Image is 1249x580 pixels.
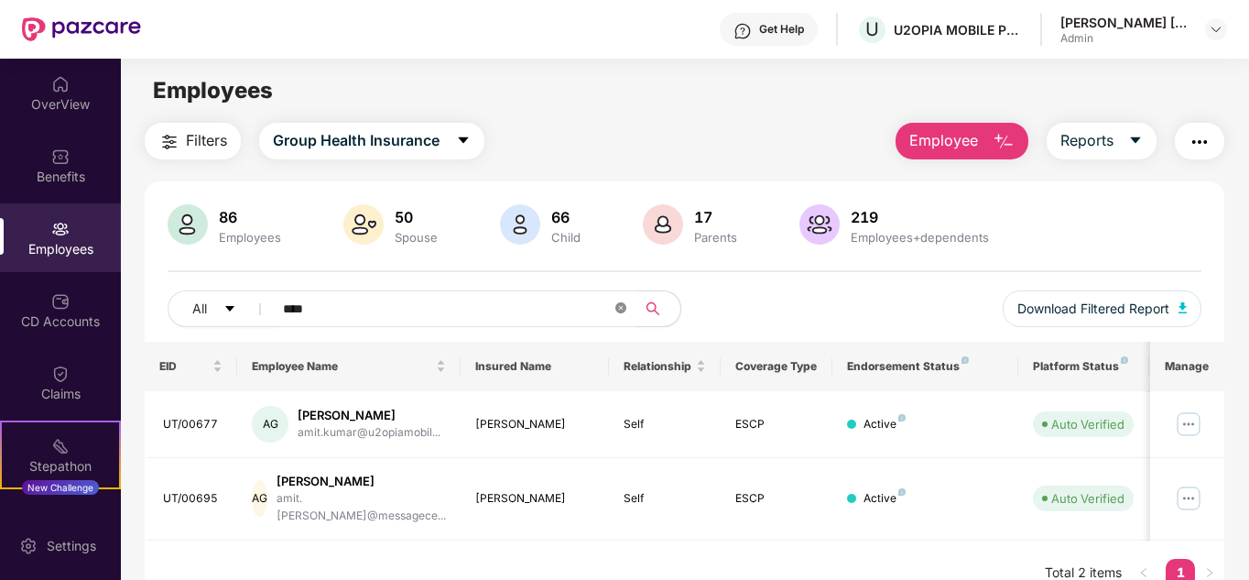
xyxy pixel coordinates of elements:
[153,77,273,104] span: Employees
[1051,489,1124,508] div: Auto Verified
[548,230,584,245] div: Child
[51,75,70,93] img: svg+xml;base64,PHN2ZyBpZD0iSG9tZSIgeG1sbnM9Imh0dHA6Ly93d3cudzMub3JnLzIwMDAvc3ZnIiB3aWR0aD0iMjAiIG...
[461,342,610,391] th: Insured Name
[635,290,681,327] button: search
[898,488,906,496] img: svg+xml;base64,PHN2ZyB4bWxucz0iaHR0cDovL3d3dy53My5vcmcvMjAwMC9zdmciIHdpZHRoPSI4IiBoZWlnaHQ9IjgiIH...
[51,148,70,166] img: svg+xml;base64,PHN2ZyBpZD0iQmVuZWZpdHMiIHhtbG5zPSJodHRwOi8vd3d3LnczLm9yZy8yMDAwL3N2ZyIgd2lkdGg9Ij...
[721,342,832,391] th: Coverage Type
[847,208,993,226] div: 219
[277,490,446,525] div: amit.[PERSON_NAME]@messagece...
[865,18,879,40] span: U
[168,290,279,327] button: Allcaret-down
[168,204,208,245] img: svg+xml;base64,PHN2ZyB4bWxucz0iaHR0cDovL3d3dy53My5vcmcvMjAwMC9zdmciIHhtbG5zOnhsaW5rPSJodHRwOi8vd3...
[1189,131,1211,153] img: svg+xml;base64,PHN2ZyB4bWxucz0iaHR0cDovL3d3dy53My5vcmcvMjAwMC9zdmciIHdpZHRoPSIyNCIgaGVpZ2h0PSIyNC...
[799,204,840,245] img: svg+xml;base64,PHN2ZyB4bWxucz0iaHR0cDovL3d3dy53My5vcmcvMjAwMC9zdmciIHhtbG5zOnhsaW5rPSJodHRwOi8vd3...
[690,208,741,226] div: 17
[223,302,236,317] span: caret-down
[215,208,285,226] div: 86
[192,299,207,319] span: All
[847,230,993,245] div: Employees+dependents
[759,22,804,37] div: Get Help
[186,129,227,152] span: Filters
[909,129,978,152] span: Employee
[259,123,484,159] button: Group Health Insurancecaret-down
[863,490,906,508] div: Active
[898,414,906,421] img: svg+xml;base64,PHN2ZyB4bWxucz0iaHR0cDovL3d3dy53My5vcmcvMjAwMC9zdmciIHdpZHRoPSI4IiBoZWlnaHQ9IjgiIH...
[456,133,471,149] span: caret-down
[548,208,584,226] div: 66
[298,407,440,424] div: [PERSON_NAME]
[735,416,818,433] div: ESCP
[1047,123,1157,159] button: Reportscaret-down
[1138,567,1149,578] span: left
[22,17,141,41] img: New Pazcare Logo
[847,359,1004,374] div: Endorsement Status
[51,437,70,455] img: svg+xml;base64,PHN2ZyB4bWxucz0iaHR0cDovL3d3dy53My5vcmcvMjAwMC9zdmciIHdpZHRoPSIyMSIgaGVpZ2h0PSIyMC...
[1060,31,1189,46] div: Admin
[896,123,1028,159] button: Employee
[615,301,626,318] span: close-circle
[1060,14,1189,31] div: [PERSON_NAME] [PERSON_NAME]
[735,490,818,508] div: ESCP
[19,537,38,555] img: svg+xml;base64,PHN2ZyBpZD0iU2V0dGluZy0yMHgyMCIgeG1sbnM9Imh0dHA6Ly93d3cudzMub3JnLzIwMDAvc3ZnIiB3aW...
[1051,415,1124,433] div: Auto Verified
[343,204,384,245] img: svg+xml;base64,PHN2ZyB4bWxucz0iaHR0cDovL3d3dy53My5vcmcvMjAwMC9zdmciIHhtbG5zOnhsaW5rPSJodHRwOi8vd3...
[615,302,626,313] span: close-circle
[475,416,595,433] div: [PERSON_NAME]
[273,129,440,152] span: Group Health Insurance
[961,356,969,364] img: svg+xml;base64,PHN2ZyB4bWxucz0iaHR0cDovL3d3dy53My5vcmcvMjAwMC9zdmciIHdpZHRoPSI4IiBoZWlnaHQ9IjgiIH...
[391,208,441,226] div: 50
[1178,302,1188,313] img: svg+xml;base64,PHN2ZyB4bWxucz0iaHR0cDovL3d3dy53My5vcmcvMjAwMC9zdmciIHhtbG5zOnhsaW5rPSJodHRwOi8vd3...
[1128,133,1143,149] span: caret-down
[1033,359,1134,374] div: Platform Status
[1060,129,1113,152] span: Reports
[252,359,432,374] span: Employee Name
[1174,484,1203,513] img: manageButton
[1174,410,1203,439] img: manageButton
[690,230,741,245] div: Parents
[277,473,446,490] div: [PERSON_NAME]
[624,416,706,433] div: Self
[252,406,288,443] div: AG
[215,230,285,245] div: Employees
[252,480,267,517] div: AG
[51,220,70,238] img: svg+xml;base64,PHN2ZyBpZD0iRW1wbG95ZWVzIiB4bWxucz0iaHR0cDovL3d3dy53My5vcmcvMjAwMC9zdmciIHdpZHRoPS...
[145,342,238,391] th: EID
[1209,22,1223,37] img: svg+xml;base64,PHN2ZyBpZD0iRHJvcGRvd24tMzJ4MzIiIHhtbG5zPSJodHRwOi8vd3d3LnczLm9yZy8yMDAwL3N2ZyIgd2...
[1204,567,1215,578] span: right
[298,424,440,442] div: amit.kumar@u2opiamobil...
[500,204,540,245] img: svg+xml;base64,PHN2ZyB4bWxucz0iaHR0cDovL3d3dy53My5vcmcvMjAwMC9zdmciIHhtbG5zOnhsaW5rPSJodHRwOi8vd3...
[159,359,210,374] span: EID
[624,359,692,374] span: Relationship
[51,509,70,528] img: svg+xml;base64,PHN2ZyBpZD0iRW5kb3JzZW1lbnRzIiB4bWxucz0iaHR0cDovL3d3dy53My5vcmcvMjAwMC9zdmciIHdpZH...
[41,537,102,555] div: Settings
[475,490,595,508] div: [PERSON_NAME]
[894,21,1022,38] div: U2OPIA MOBILE PRIVATE LIMITED
[609,342,721,391] th: Relationship
[1017,299,1169,319] span: Download Filtered Report
[1121,356,1128,364] img: svg+xml;base64,PHN2ZyB4bWxucz0iaHR0cDovL3d3dy53My5vcmcvMjAwMC9zdmciIHdpZHRoPSI4IiBoZWlnaHQ9IjgiIH...
[51,292,70,311] img: svg+xml;base64,PHN2ZyBpZD0iQ0RfQWNjb3VudHMiIGRhdGEtbmFtZT0iQ0QgQWNjb3VudHMiIHhtbG5zPSJodHRwOi8vd3...
[993,131,1015,153] img: svg+xml;base64,PHN2ZyB4bWxucz0iaHR0cDovL3d3dy53My5vcmcvMjAwMC9zdmciIHhtbG5zOnhsaW5rPSJodHRwOi8vd3...
[22,480,99,495] div: New Challenge
[1150,342,1224,391] th: Manage
[163,416,223,433] div: UT/00677
[2,457,119,476] div: Stepathon
[1003,290,1202,327] button: Download Filtered Report
[624,490,706,508] div: Self
[237,342,461,391] th: Employee Name
[635,301,671,316] span: search
[863,416,906,433] div: Active
[145,123,241,159] button: Filters
[51,365,70,383] img: svg+xml;base64,PHN2ZyBpZD0iQ2xhaW0iIHhtbG5zPSJodHRwOi8vd3d3LnczLm9yZy8yMDAwL3N2ZyIgd2lkdGg9IjIwIi...
[163,490,223,508] div: UT/00695
[158,131,180,153] img: svg+xml;base64,PHN2ZyB4bWxucz0iaHR0cDovL3d3dy53My5vcmcvMjAwMC9zdmciIHdpZHRoPSIyNCIgaGVpZ2h0PSIyNC...
[391,230,441,245] div: Spouse
[733,22,752,40] img: svg+xml;base64,PHN2ZyBpZD0iSGVscC0zMngzMiIgeG1sbnM9Imh0dHA6Ly93d3cudzMub3JnLzIwMDAvc3ZnIiB3aWR0aD...
[643,204,683,245] img: svg+xml;base64,PHN2ZyB4bWxucz0iaHR0cDovL3d3dy53My5vcmcvMjAwMC9zdmciIHhtbG5zOnhsaW5rPSJodHRwOi8vd3...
